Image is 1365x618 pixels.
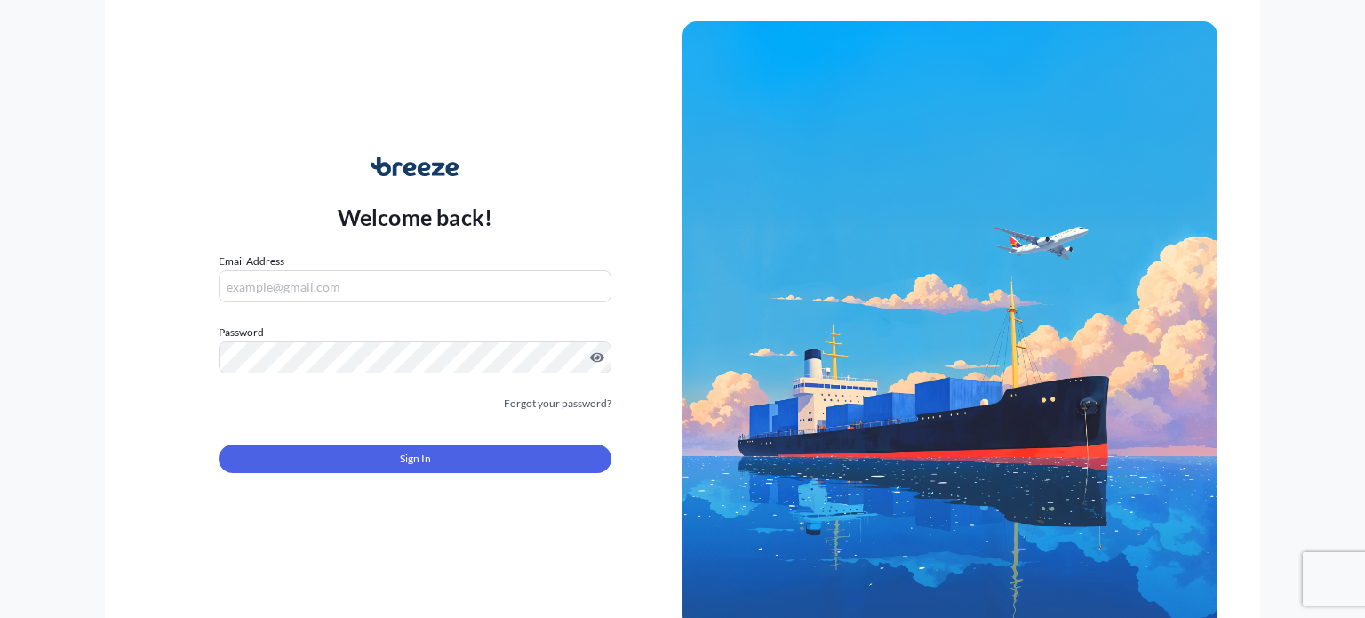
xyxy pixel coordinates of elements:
label: Email Address [219,253,284,270]
span: Sign In [400,450,431,468]
label: Password [219,324,611,341]
a: Forgot your password? [504,395,611,413]
button: Sign In [219,445,611,473]
input: example@gmail.com [219,270,611,302]
button: Show password [590,350,604,365]
p: Welcome back! [338,203,493,231]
